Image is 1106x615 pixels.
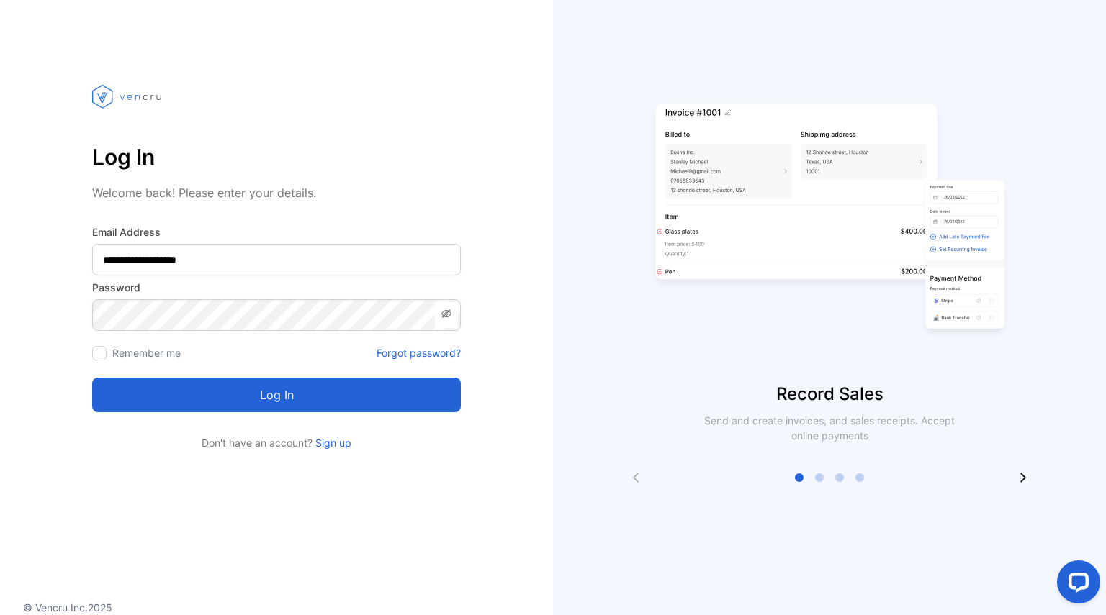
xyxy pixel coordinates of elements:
img: slider image [649,58,1010,381]
label: Remember me [112,347,181,359]
p: Log In [92,140,461,174]
a: Forgot password? [377,345,461,360]
label: Password [92,280,461,295]
a: Sign up [313,437,351,449]
p: Don't have an account? [92,435,461,450]
p: Welcome back! Please enter your details. [92,184,461,201]
p: Record Sales [553,381,1106,407]
p: Send and create invoices, and sales receipts. Accept online payments [691,413,968,443]
button: Log in [92,378,461,412]
img: vencru logo [92,58,164,135]
label: Email Address [92,224,461,240]
iframe: LiveChat chat widget [1046,555,1106,615]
